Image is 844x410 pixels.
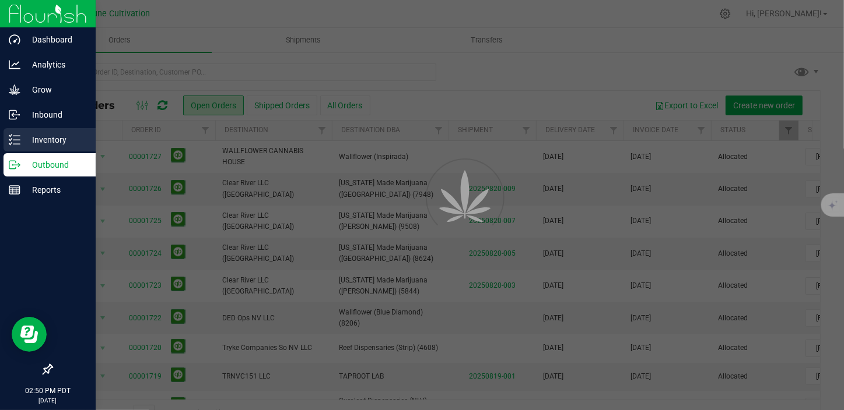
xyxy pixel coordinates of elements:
[5,386,90,396] p: 02:50 PM PDT
[20,58,90,72] p: Analytics
[9,184,20,196] inline-svg: Reports
[20,33,90,47] p: Dashboard
[20,158,90,172] p: Outbound
[12,317,47,352] iframe: Resource center
[20,83,90,97] p: Grow
[9,109,20,121] inline-svg: Inbound
[5,396,90,405] p: [DATE]
[9,84,20,96] inline-svg: Grow
[9,59,20,70] inline-svg: Analytics
[20,108,90,122] p: Inbound
[9,134,20,146] inline-svg: Inventory
[9,159,20,171] inline-svg: Outbound
[20,133,90,147] p: Inventory
[9,34,20,45] inline-svg: Dashboard
[20,183,90,197] p: Reports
